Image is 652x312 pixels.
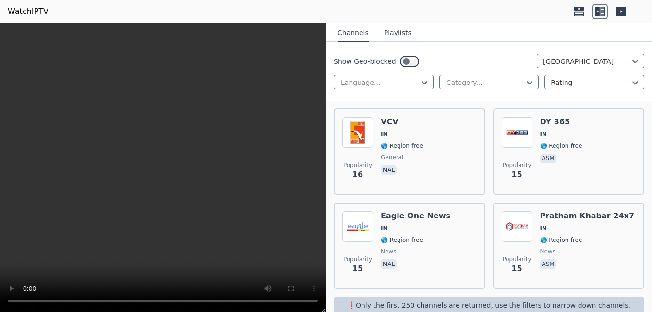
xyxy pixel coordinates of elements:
[381,225,388,232] span: IN
[352,263,363,275] span: 15
[381,131,388,138] span: IN
[511,169,522,180] span: 15
[540,117,582,127] h6: DY 365
[540,248,555,255] span: news
[352,169,363,180] span: 16
[381,236,423,244] span: 🌎 Region-free
[511,263,522,275] span: 15
[540,142,582,150] span: 🌎 Region-free
[334,57,396,66] label: Show Geo-blocked
[381,259,397,269] p: mal
[342,117,373,148] img: VCV
[540,236,582,244] span: 🌎 Region-free
[384,24,411,42] button: Playlists
[502,255,531,263] span: Popularity
[502,117,532,148] img: DY 365
[381,165,397,175] p: mal
[8,6,48,17] a: WatchIPTV
[381,142,423,150] span: 🌎 Region-free
[502,161,531,169] span: Popularity
[540,225,547,232] span: IN
[338,300,640,310] p: ❗️Only the first 250 channels are returned, use the filters to narrow down channels.
[502,211,532,242] img: Pratham Khabar 24x7
[540,154,556,163] p: asm
[343,161,372,169] span: Popularity
[540,211,635,221] h6: Pratham Khabar 24x7
[343,255,372,263] span: Popularity
[338,24,369,42] button: Channels
[540,131,547,138] span: IN
[540,259,556,269] p: asm
[381,211,450,221] h6: Eagle One News
[381,154,403,161] span: general
[381,117,423,127] h6: VCV
[342,211,373,242] img: Eagle One News
[381,248,396,255] span: news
